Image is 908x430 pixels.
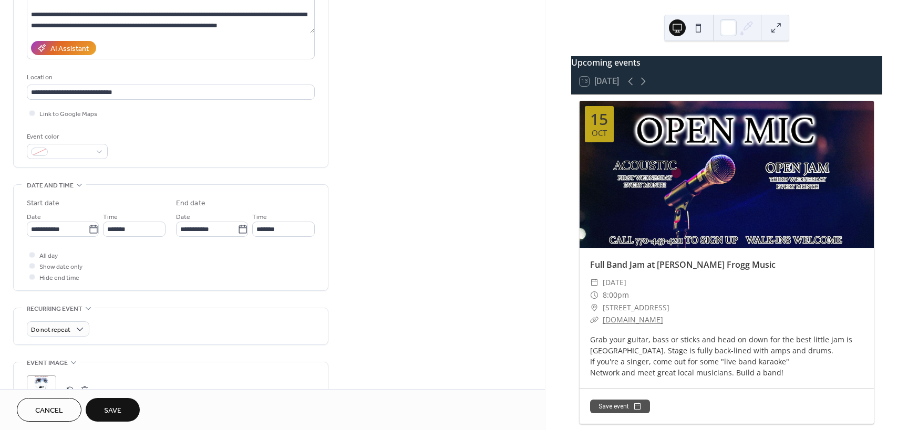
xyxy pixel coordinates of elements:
[590,289,599,301] div: ​
[27,180,74,191] span: Date and time
[592,129,607,137] div: Oct
[590,301,599,314] div: ​
[590,276,599,289] div: ​
[27,358,68,369] span: Event image
[27,303,82,314] span: Recurring event
[86,398,140,422] button: Save
[603,301,669,314] span: [STREET_ADDRESS]
[27,72,313,83] div: Location
[50,44,89,55] div: AI Assistant
[176,212,190,223] span: Date
[39,272,79,284] span: Hide end time
[104,405,121,416] span: Save
[31,324,70,336] span: Do not repeat
[27,212,41,223] span: Date
[27,375,56,405] div: ;
[103,212,118,223] span: Time
[27,198,59,209] div: Start date
[176,198,205,209] div: End date
[39,250,58,261] span: All day
[590,259,776,270] a: Full Band Jam at [PERSON_NAME] Frogg Music
[590,111,608,127] div: 15
[39,261,82,272] span: Show date only
[590,313,599,326] div: ​
[590,400,650,413] button: Save event
[252,212,267,223] span: Time
[17,398,81,422] button: Cancel
[603,314,663,324] a: [DOMAIN_NAME]
[603,276,626,289] span: [DATE]
[39,109,97,120] span: Link to Google Maps
[571,56,882,69] div: Upcoming events
[35,405,63,416] span: Cancel
[603,289,629,301] span: 8:00pm
[31,41,96,55] button: AI Assistant
[27,131,106,142] div: Event color
[580,334,874,378] div: Grab your guitar, bass or sticks and head on down for the best little jam is [GEOGRAPHIC_DATA]. S...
